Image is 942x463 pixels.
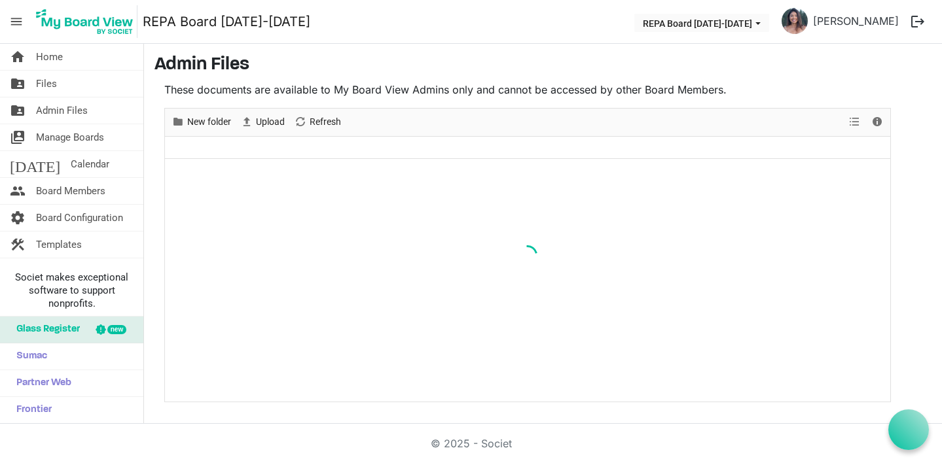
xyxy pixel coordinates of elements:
[10,97,26,124] span: folder_shared
[10,317,80,343] span: Glass Register
[10,370,71,396] span: Partner Web
[36,44,63,70] span: Home
[10,44,26,70] span: home
[10,343,47,369] span: Sumac
[10,205,26,231] span: settings
[32,5,143,38] a: My Board View Logo
[10,124,26,150] span: switch_account
[36,205,123,231] span: Board Configuration
[36,178,105,204] span: Board Members
[6,271,137,310] span: Societ makes exceptional software to support nonprofits.
[431,437,512,450] a: © 2025 - Societ
[107,325,126,334] div: new
[36,124,104,150] span: Manage Boards
[10,151,60,177] span: [DATE]
[10,71,26,97] span: folder_shared
[10,178,26,204] span: people
[904,8,932,35] button: logout
[4,9,29,34] span: menu
[10,231,26,258] span: construction
[782,8,808,34] img: YcOm1LtmP80IA-PKU6h1PJ--Jn-4kuVIEGfr0aR6qQTzM5pdw1I7-_SZs6Ee-9uXvl2a8gAPaoRLVNHcOWYtXg_thumb.png
[143,9,310,35] a: REPA Board [DATE]-[DATE]
[71,151,109,177] span: Calendar
[808,8,904,34] a: [PERSON_NAME]
[36,71,57,97] span: Files
[154,54,932,77] h3: Admin Files
[634,14,769,32] button: REPA Board 2025-2026 dropdownbutton
[36,231,82,258] span: Templates
[36,97,88,124] span: Admin Files
[164,82,891,97] p: These documents are available to My Board View Admins only and cannot be accessed by other Board ...
[10,397,52,423] span: Frontier
[32,5,137,38] img: My Board View Logo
